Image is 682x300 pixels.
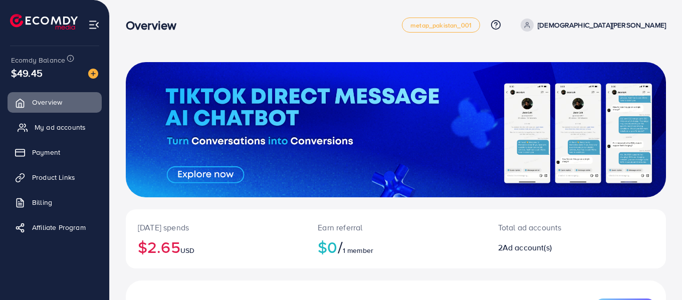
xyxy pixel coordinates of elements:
p: [DEMOGRAPHIC_DATA][PERSON_NAME] [538,19,666,31]
a: Billing [8,192,102,212]
a: My ad accounts [8,117,102,137]
span: Product Links [32,172,75,182]
img: logo [10,14,78,30]
span: Ad account(s) [503,242,552,253]
img: menu [88,19,100,31]
h2: $2.65 [138,237,294,256]
span: My ad accounts [35,122,86,132]
a: Payment [8,142,102,162]
a: [DEMOGRAPHIC_DATA][PERSON_NAME] [517,19,666,32]
span: 1 member [343,245,373,255]
iframe: Chat [639,255,674,292]
span: Billing [32,197,52,207]
span: Payment [32,147,60,157]
span: metap_pakistan_001 [410,22,472,29]
span: $49.45 [11,66,43,80]
img: image [88,69,98,79]
p: Total ad accounts [498,221,609,233]
h2: 2 [498,243,609,252]
p: [DATE] spends [138,221,294,233]
a: Overview [8,92,102,112]
a: Product Links [8,167,102,187]
a: metap_pakistan_001 [402,18,480,33]
span: Affiliate Program [32,222,86,232]
span: Overview [32,97,62,107]
p: Earn referral [318,221,474,233]
a: Affiliate Program [8,217,102,237]
span: USD [180,245,194,255]
span: / [338,235,343,258]
h2: $0 [318,237,474,256]
span: Ecomdy Balance [11,55,65,65]
h3: Overview [126,18,184,33]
